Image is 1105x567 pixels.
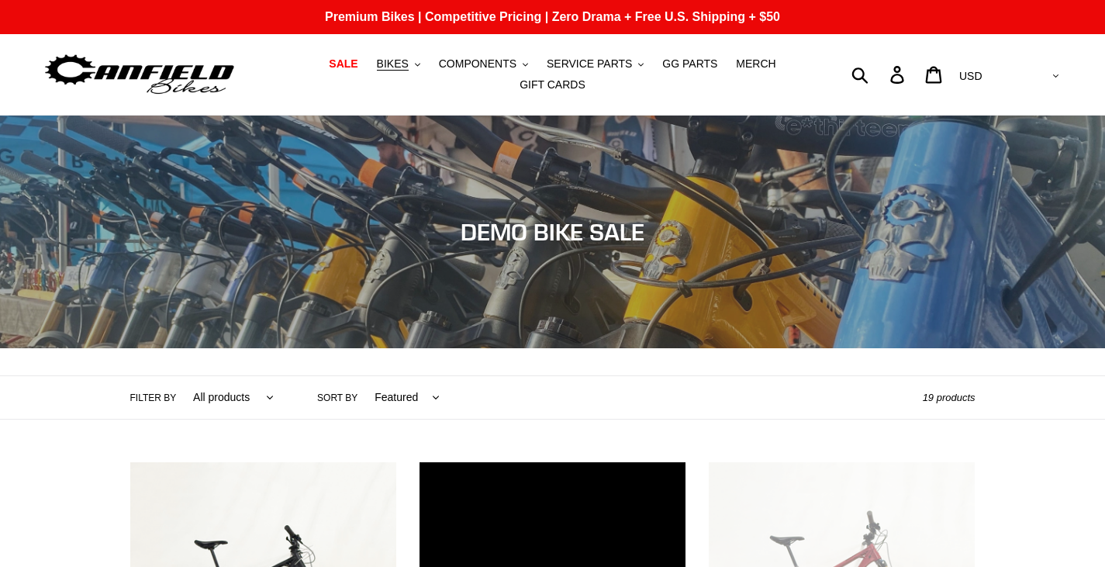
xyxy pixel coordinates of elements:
span: SERVICE PARTS [547,57,632,71]
button: SERVICE PARTS [539,54,651,74]
a: MERCH [728,54,783,74]
span: DEMO BIKE SALE [461,218,644,246]
a: GG PARTS [654,54,725,74]
button: COMPONENTS [431,54,536,74]
span: 19 products [923,392,976,403]
span: MERCH [736,57,775,71]
label: Sort by [317,391,357,405]
button: BIKES [369,54,428,74]
input: Search [860,57,900,92]
img: Canfield Bikes [43,50,237,99]
span: GIFT CARDS [520,78,585,92]
a: SALE [321,54,365,74]
span: BIKES [377,57,409,71]
span: GG PARTS [662,57,717,71]
a: GIFT CARDS [512,74,593,95]
span: COMPONENTS [439,57,516,71]
label: Filter by [130,391,177,405]
span: SALE [329,57,357,71]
